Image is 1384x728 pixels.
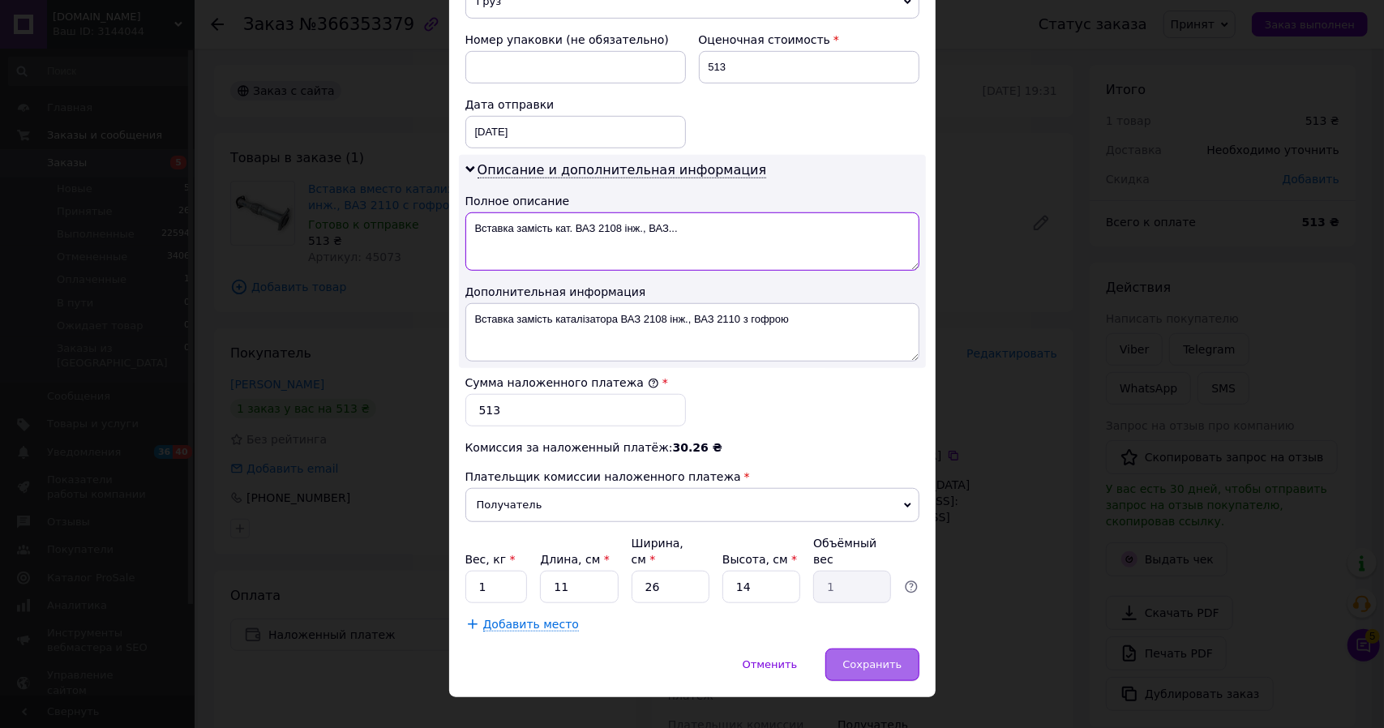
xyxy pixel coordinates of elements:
div: Полное описание [465,193,919,209]
span: 30.26 ₴ [673,441,722,454]
label: Длина, см [540,553,609,566]
div: Дополнительная информация [465,284,919,300]
div: Дата отправки [465,96,686,113]
div: Номер упаковки (не обязательно) [465,32,686,48]
textarea: Вставка замість кат. ВАЗ 2108 інж., ВАЗ... [465,212,919,271]
div: Комиссия за наложенный платёж: [465,439,919,456]
span: Получатель [465,488,919,522]
span: Описание и дополнительная информация [478,162,767,178]
label: Высота, см [722,553,797,566]
span: Плательщик комиссии наложенного платежа [465,470,741,483]
div: Объёмный вес [813,535,891,567]
span: Сохранить [842,658,902,670]
label: Сумма наложенного платежа [465,376,659,389]
label: Вес, кг [465,553,516,566]
label: Ширина, см [632,537,683,566]
span: Добавить место [483,618,580,632]
textarea: Вставка замість каталізатора ВАЗ 2108 інж., ВАЗ 2110 з гофрою [465,303,919,362]
span: Отменить [743,658,798,670]
div: Оценочная стоимость [699,32,919,48]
